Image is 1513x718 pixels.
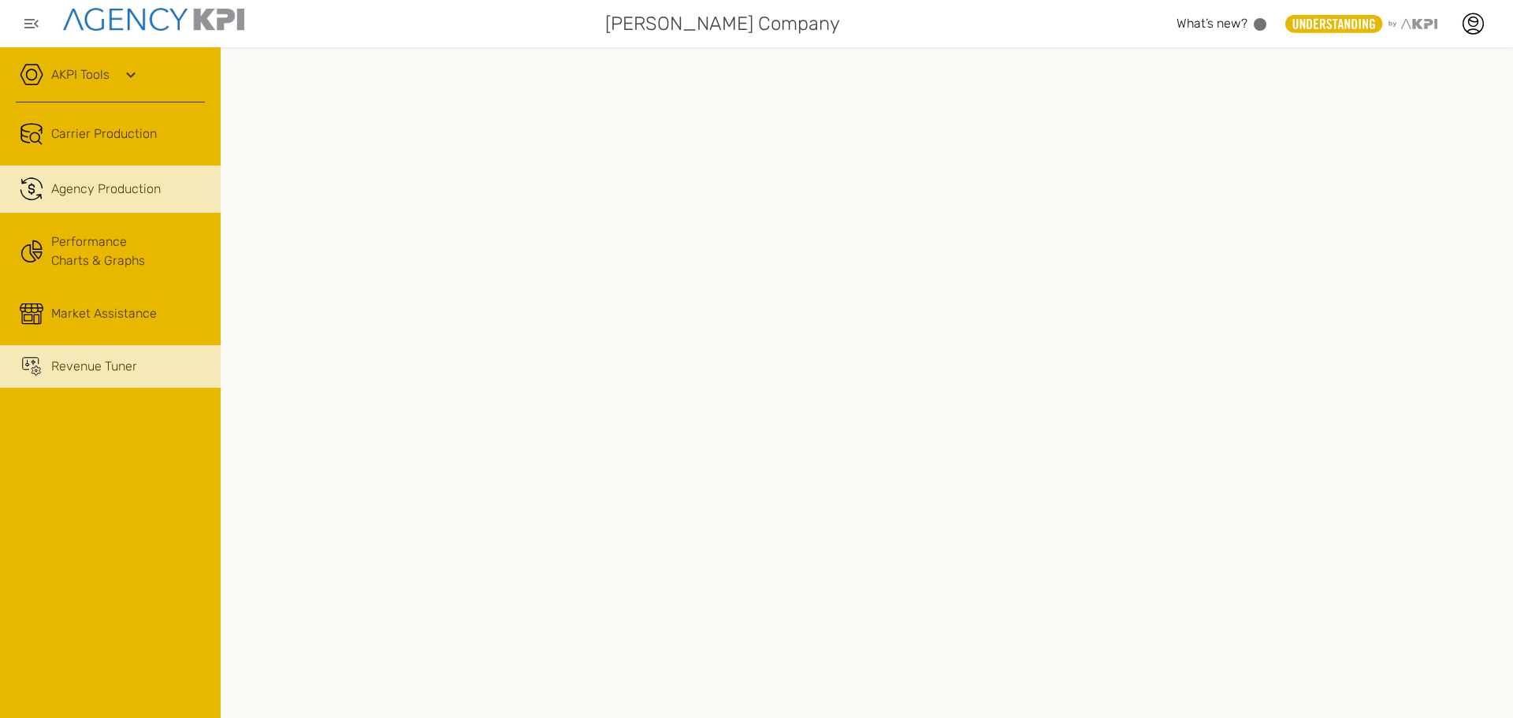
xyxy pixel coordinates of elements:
[1177,16,1247,31] span: What’s new?
[51,304,157,323] span: Market Assistance
[63,8,244,31] img: agencykpi-logo-550x69-2d9e3fa8.png
[51,180,161,199] span: Agency Production
[51,357,137,376] span: Revenue Tuner
[51,125,157,143] span: Carrier Production
[605,9,840,38] span: [PERSON_NAME] Company
[51,65,110,84] a: AKPI Tools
